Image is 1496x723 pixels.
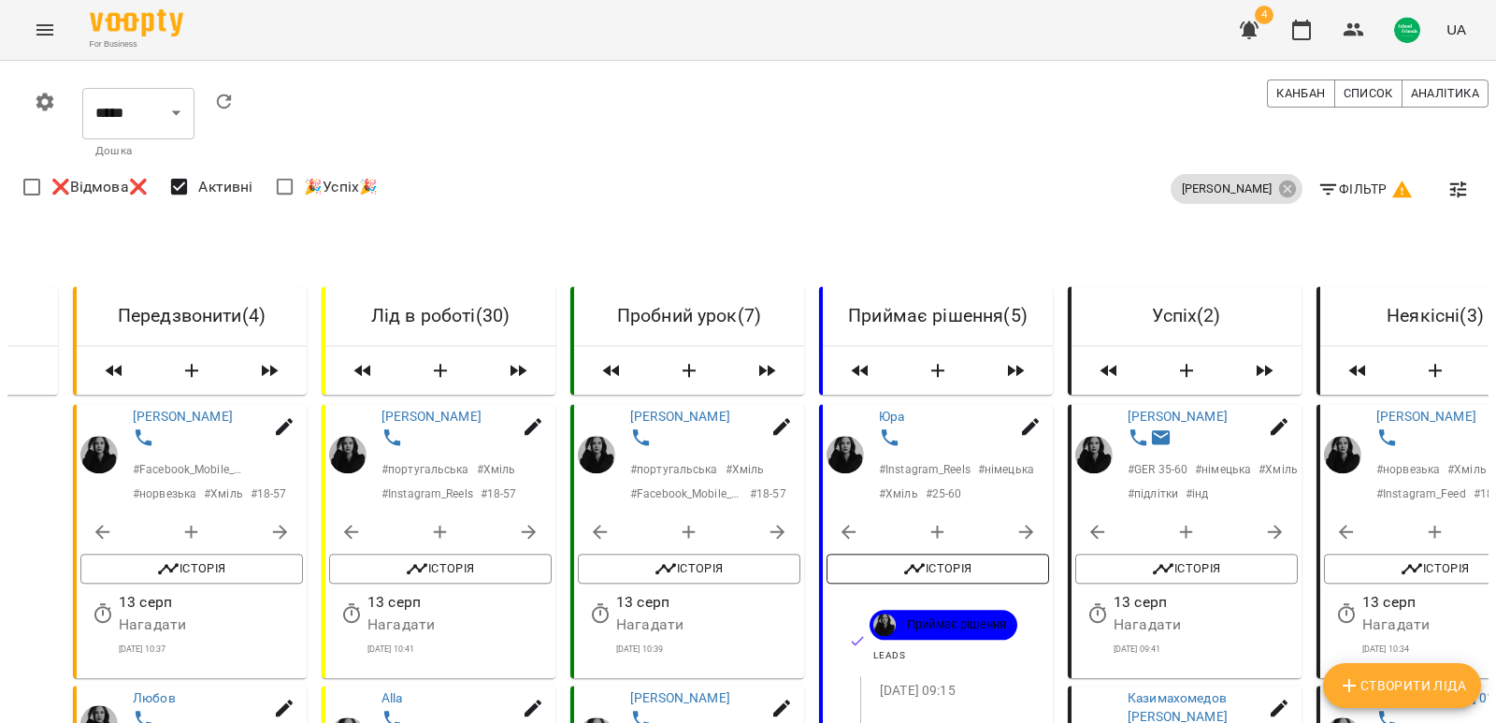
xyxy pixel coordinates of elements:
[587,557,791,580] span: Історія
[151,354,232,387] button: Створити Ліда
[92,301,292,330] h6: Передзвонити ( 4 )
[1128,409,1228,424] a: [PERSON_NAME]
[329,554,552,584] button: Історія
[616,643,800,656] p: [DATE] 10:39
[1376,485,1466,502] p: # Instagram_Feed
[1267,80,1334,108] button: Канбан
[1085,557,1288,580] span: Історія
[1328,354,1388,387] span: Пересунути лідів з колонки
[133,690,176,705] a: Любов
[1075,436,1113,473] img: Вікторія Хміль
[1079,354,1139,387] span: Пересунути лідів з колонки
[84,354,144,387] span: Пересунути лідів з колонки
[880,681,1019,700] p: [DATE] 09:15
[1323,663,1481,708] button: Створити Ліда
[1086,301,1287,330] h6: Успіх ( 2 )
[896,616,1017,633] span: Приймає рішення
[726,461,765,478] p: # Хміль
[381,690,403,705] a: Alla
[80,554,303,584] button: Історія
[1317,178,1414,200] span: Фільтр
[978,461,1034,478] p: # німецька
[333,354,393,387] span: Пересунути лідів з колонки
[616,614,800,636] p: Нагадати
[1310,172,1421,206] button: Фільтр
[1411,83,1479,104] span: Аналітика
[381,461,469,478] p: # португальська
[481,485,517,502] p: # 18-57
[95,142,181,161] p: Дошка
[381,485,473,502] p: # Instagram_Reels
[204,485,243,502] p: # Хміль
[838,301,1038,330] h6: Приймає рішення ( 5 )
[1075,554,1298,584] button: Історія
[340,301,540,330] h6: Лід в роботі ( 30 )
[630,409,730,424] a: [PERSON_NAME]
[1171,181,1283,197] span: [PERSON_NAME]
[304,176,378,198] span: 🎉Успіх🎉
[367,614,552,636] p: Нагадати
[119,614,303,636] p: Нагадати
[870,614,896,636] a: Вікторія Хміль
[1128,485,1178,502] p: # підлітки
[1255,6,1273,24] span: 4
[381,409,482,424] a: [PERSON_NAME]
[873,614,896,636] img: Вікторія Хміль
[836,557,1040,580] span: Історія
[827,436,864,473] img: Вікторія Хміль
[1395,354,1475,387] button: Створити Ліда
[578,436,615,473] img: Вікторія Хміль
[1186,485,1208,502] p: # інд
[90,557,294,580] span: Історія
[329,436,367,473] img: Вікторія Хміль
[90,38,183,51] span: For Business
[22,7,67,52] button: Menu
[879,409,904,424] a: Юра
[90,9,183,36] img: Voopty Logo
[51,176,148,198] span: ❌Відмова❌
[737,354,797,387] span: Пересунути лідів з колонки
[1446,20,1466,39] span: UA
[1324,436,1361,473] img: Вікторія Хміль
[1376,409,1476,424] a: [PERSON_NAME]
[1114,614,1298,636] p: Нагадати
[1394,17,1420,43] img: 46aec18d8fb3c8be1fcfeaea736b1765.png
[1234,354,1294,387] span: Пересунути лідів з колонки
[750,485,786,502] p: # 18-57
[1402,80,1489,108] button: Аналітика
[985,354,1045,387] span: Пересунути лідів з колонки
[488,354,548,387] span: Пересунути лідів з колонки
[589,301,789,330] h6: Пробний урок ( 7 )
[251,485,287,502] p: # 18-57
[400,354,481,387] button: Створити Ліда
[367,591,552,614] p: 13 серп
[1447,461,1487,478] p: # Хміль
[198,176,252,198] span: Активні
[926,485,962,502] p: # 25-60
[1128,461,1187,478] p: # GER 35-60
[338,557,542,580] span: Історія
[119,643,303,656] p: [DATE] 10:37
[1171,174,1302,204] div: [PERSON_NAME]
[1195,461,1251,478] p: # німецька
[80,436,118,473] img: Вікторія Хміль
[879,461,971,478] p: # Instagram_Reels
[1344,83,1393,104] span: Список
[630,461,718,478] p: # португальська
[873,650,906,660] span: Leads
[239,354,299,387] span: Пересунути лідів з колонки
[1439,12,1474,47] button: UA
[477,461,516,478] p: # Хміль
[1259,461,1298,478] p: # Хміль
[630,485,742,502] p: # Facebook_Mobile_Reels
